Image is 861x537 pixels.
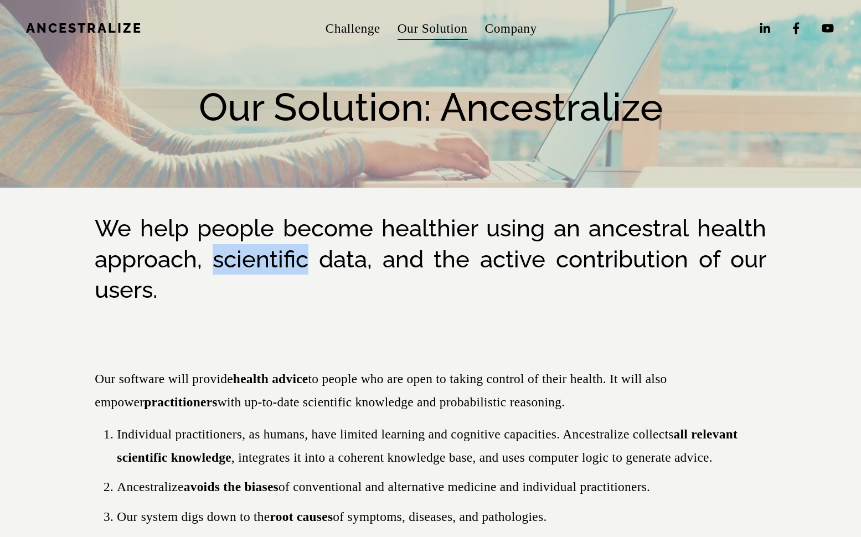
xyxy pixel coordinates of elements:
strong: avoids the biases [184,479,279,494]
a: LinkedIn [757,21,772,35]
a: Facebook [789,21,803,35]
a: Challenge [326,16,380,42]
p: Our system digs down to the of symptoms, diseases, and pathologies. [117,505,766,528]
h2: We help people become healthier using an ancestral health approach, scientific data, and the acti... [95,213,766,305]
strong: practitioners [144,395,217,409]
p: Our software will provide to people who are open to taking control of their health. It will also ... [95,367,766,414]
strong: health advice [233,371,308,386]
a: YouTube [821,21,835,35]
a: folder dropdown [485,16,537,42]
strong: root causes [270,509,333,524]
a: Ancestralize [26,20,142,35]
p: Individual practitioners, as humans, have limited learning and cognitive capacities. Ancestralize... [117,422,766,469]
a: Our Solution [398,16,468,42]
p: Ancestralize of conventional and alternative medicine and individual practitioners. [117,475,766,498]
span: Company [485,17,537,40]
strong: all relevant scientific knowledge [117,427,741,464]
h1: Our Solution: Ancestralize [26,83,836,131]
